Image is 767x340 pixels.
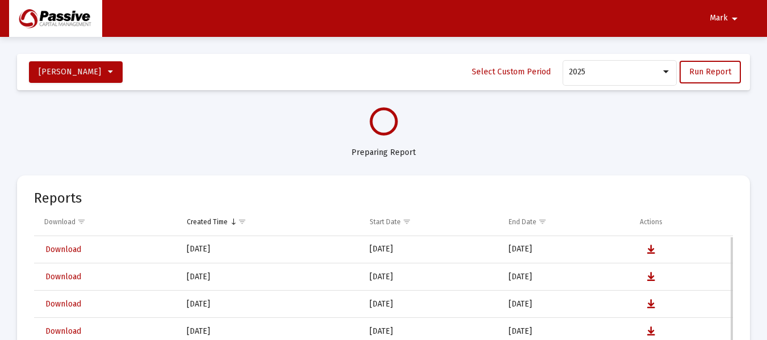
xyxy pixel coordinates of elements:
[710,14,728,23] span: Mark
[45,326,81,336] span: Download
[45,245,81,254] span: Download
[77,217,86,226] span: Show filter options for column 'Download'
[689,67,731,77] span: Run Report
[501,291,631,318] td: [DATE]
[45,272,81,282] span: Download
[370,217,401,226] div: Start Date
[680,61,741,83] button: Run Report
[45,299,81,309] span: Download
[44,217,76,226] div: Download
[187,244,354,255] div: [DATE]
[34,208,179,236] td: Column Download
[238,217,246,226] span: Show filter options for column 'Created Time'
[362,291,501,318] td: [DATE]
[640,217,663,226] div: Actions
[501,208,631,236] td: Column End Date
[509,217,537,226] div: End Date
[187,217,228,226] div: Created Time
[17,136,750,158] div: Preparing Report
[179,208,362,236] td: Column Created Time
[362,208,501,236] td: Column Start Date
[728,7,741,30] mat-icon: arrow_drop_down
[696,7,755,30] button: Mark
[472,67,551,77] span: Select Custom Period
[29,61,123,83] button: [PERSON_NAME]
[501,263,631,291] td: [DATE]
[403,217,411,226] span: Show filter options for column 'Start Date'
[362,263,501,291] td: [DATE]
[362,236,501,263] td: [DATE]
[187,271,354,283] div: [DATE]
[34,192,82,204] mat-card-title: Reports
[569,67,585,77] span: 2025
[632,208,733,236] td: Column Actions
[501,236,631,263] td: [DATE]
[187,299,354,310] div: [DATE]
[538,217,547,226] span: Show filter options for column 'End Date'
[39,67,101,77] span: [PERSON_NAME]
[187,326,354,337] div: [DATE]
[18,7,94,30] img: Dashboard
